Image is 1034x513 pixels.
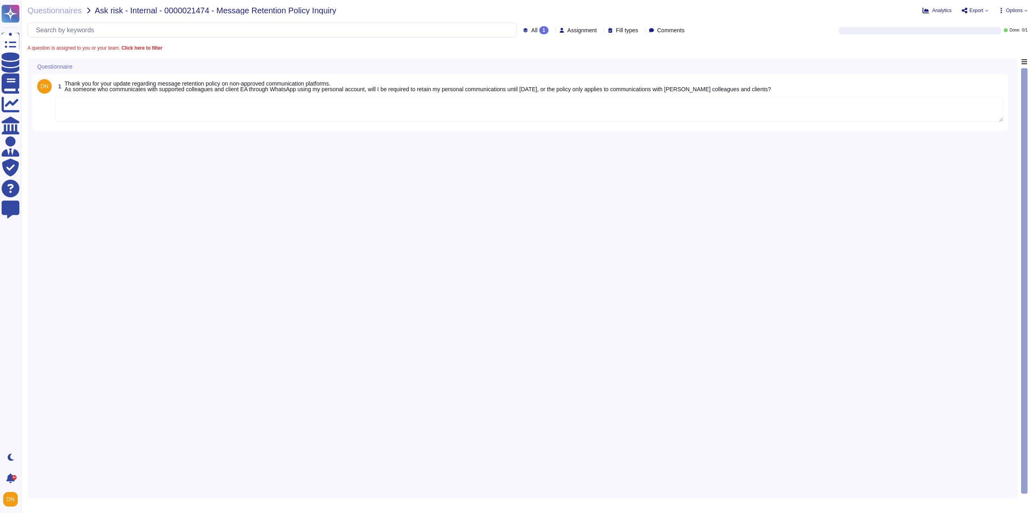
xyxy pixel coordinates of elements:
[923,7,952,14] button: Analytics
[32,23,517,37] input: Search by keywords
[27,6,82,15] span: Questionnaires
[531,27,538,33] span: All
[27,46,162,50] span: A question is assigned to you or your team.
[1009,28,1020,32] span: Done:
[55,84,61,89] span: 1
[95,6,336,15] span: Ask risk - Internal - 0000021474 - Message Retention Policy Inquiry
[120,45,162,51] b: Click here to filter
[932,8,952,13] span: Analytics
[1006,8,1023,13] span: Options
[37,79,52,94] img: user
[65,80,771,92] span: Thank you for your update regarding message retention policy on non-approved communication platfo...
[567,27,597,33] span: Assignment
[1022,28,1028,32] span: 0 / 1
[969,8,984,13] span: Export
[12,475,17,480] div: 9+
[616,27,638,33] span: Fill types
[3,492,18,507] img: user
[37,64,72,69] span: Questionnaire
[539,26,549,34] div: 1
[2,490,23,508] button: user
[657,27,685,33] span: Comments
